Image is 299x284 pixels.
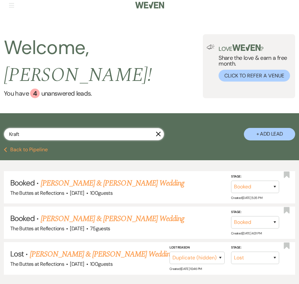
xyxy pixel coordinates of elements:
[30,89,40,98] div: 4
[231,231,262,235] span: Created: [DATE] 4:01 PM
[4,89,203,98] a: You have 4 unanswered leads.
[10,190,64,196] span: The Buttes at Reflections
[232,44,261,51] img: weven-logo-green.svg
[4,34,203,89] h2: Welcome,
[90,190,112,196] span: 100 guests
[90,225,110,232] span: 75 guests
[10,178,35,188] span: Booked
[244,128,295,140] button: + Add Lead
[231,195,262,200] span: Created: [DATE] 5:35 PM
[207,44,215,50] img: loud-speaker-illustration.svg
[41,213,184,225] a: [PERSON_NAME] & [PERSON_NAME] Wedding
[4,60,152,90] span: [PERSON_NAME] !
[30,248,173,260] a: [PERSON_NAME] & [PERSON_NAME] Wedding
[4,147,48,152] button: Back to Pipeline
[219,44,291,52] p: Love ?
[215,44,291,82] div: Share the love & earn a free month.
[90,261,112,267] span: 100 guests
[170,245,225,250] label: Lost Reason
[231,173,279,179] label: Stage:
[231,245,279,250] label: Stage:
[219,70,290,82] button: Click to Refer a Venue
[70,225,84,232] span: [DATE]
[10,225,64,232] span: The Buttes at Reflections
[10,249,24,259] span: Lost
[10,213,35,223] span: Booked
[70,261,84,267] span: [DATE]
[4,128,164,140] input: Search by name, event date, email address or phone number
[70,190,84,196] span: [DATE]
[170,267,202,271] span: Created: [DATE] 10:46 PM
[41,177,184,189] a: [PERSON_NAME] & [PERSON_NAME] Wedding
[10,261,64,267] span: The Buttes at Reflections
[231,209,279,215] label: Stage:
